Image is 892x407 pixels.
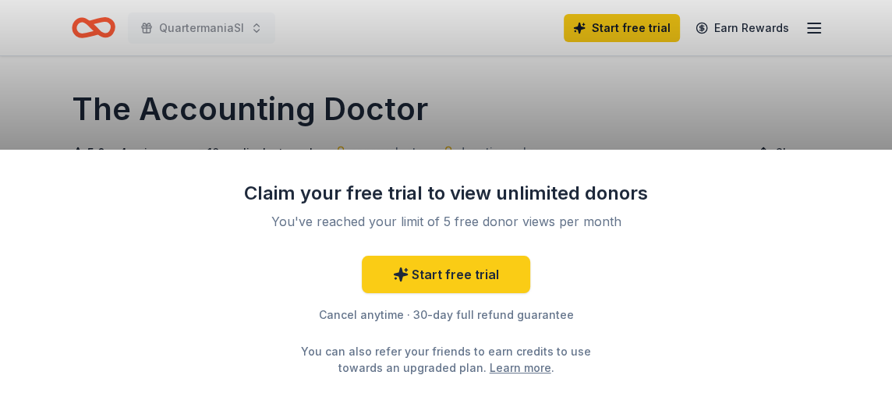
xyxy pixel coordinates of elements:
div: You've reached your limit of 5 free donor views per month [262,212,630,231]
div: You can also refer your friends to earn credits to use towards an upgraded plan. . [287,343,605,376]
div: Claim your free trial to view unlimited donors [243,181,649,206]
div: Cancel anytime · 30-day full refund guarantee [243,306,649,324]
a: Start free trial [362,256,530,293]
a: Learn more [490,359,551,376]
